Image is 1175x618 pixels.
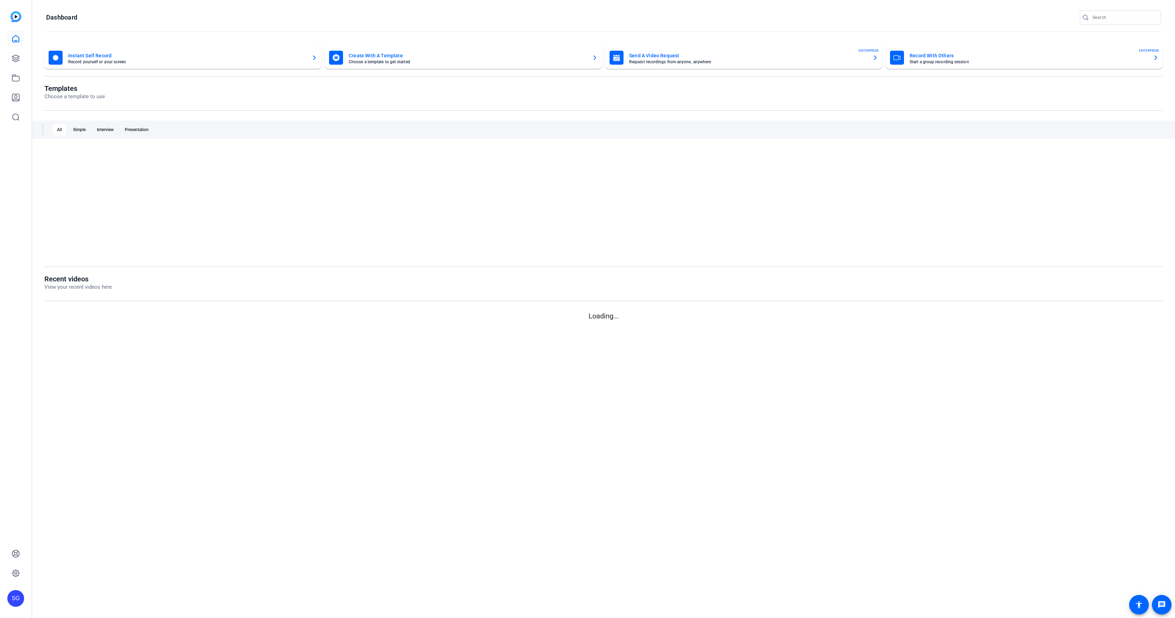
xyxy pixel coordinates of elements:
span: ENTERPRISE [859,48,879,53]
p: View your recent videos here [44,283,112,291]
mat-icon: accessibility [1135,601,1143,609]
button: Instant Self RecordRecord yourself or your screen [44,46,321,69]
mat-card-title: Send A Video Request [629,51,867,60]
mat-card-subtitle: Choose a template to get started [349,60,586,64]
div: Simple [69,124,90,135]
div: All [53,124,66,135]
img: blue-gradient.svg [10,11,21,22]
mat-card-title: Create With A Template [349,51,586,60]
mat-card-subtitle: Request recordings from anyone, anywhere [629,60,867,64]
button: Record With OthersStart a group recording sessionENTERPRISE [886,46,1163,69]
div: Presentation [121,124,153,135]
button: Create With A TemplateChoose a template to get started [325,46,602,69]
h1: Recent videos [44,275,112,283]
span: ENTERPRISE [1139,48,1159,53]
button: Send A Video RequestRequest recordings from anyone, anywhereENTERPRISE [605,46,882,69]
h1: Templates [44,84,105,93]
p: Loading... [44,311,1163,321]
h1: Dashboard [46,13,77,22]
mat-icon: message [1158,601,1166,609]
mat-card-title: Instant Self Record [68,51,306,60]
mat-card-subtitle: Start a group recording session [910,60,1147,64]
mat-card-title: Record With Others [910,51,1147,60]
mat-card-subtitle: Record yourself or your screen [68,60,306,64]
p: Choose a template to use [44,93,105,101]
div: SG [7,590,24,607]
input: Search [1092,13,1155,22]
div: Interview [93,124,118,135]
